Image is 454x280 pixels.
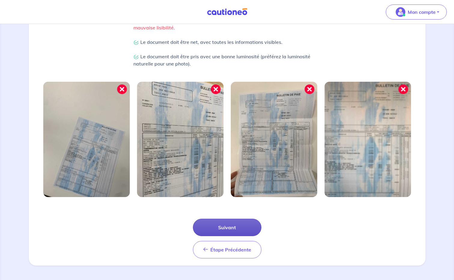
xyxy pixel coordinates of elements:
button: illu_account_valid_menu.svgMon compte [386,5,447,20]
img: Check [133,40,139,45]
p: Mon compte [408,8,436,16]
button: Étape Précédente [193,241,261,258]
img: Image mal cadrée 1 [43,82,130,197]
button: Suivant [193,219,261,236]
img: Image mal cadrée 2 [137,82,224,197]
img: Cautioneo [205,8,250,16]
p: Le document doit être net, avec toutes les informations visibles. Le document doit être pris avec... [133,38,321,67]
img: Image mal cadrée 3 [231,82,317,197]
img: Check [133,54,139,60]
img: illu_account_valid_menu.svg [396,7,405,17]
p: Le document est trop flou, sale, abîmé ou tout élément provoquant une mauvaise lisibilité. [133,17,321,31]
img: Image mal cadrée 4 [325,82,411,197]
span: Étape Précédente [210,247,251,253]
